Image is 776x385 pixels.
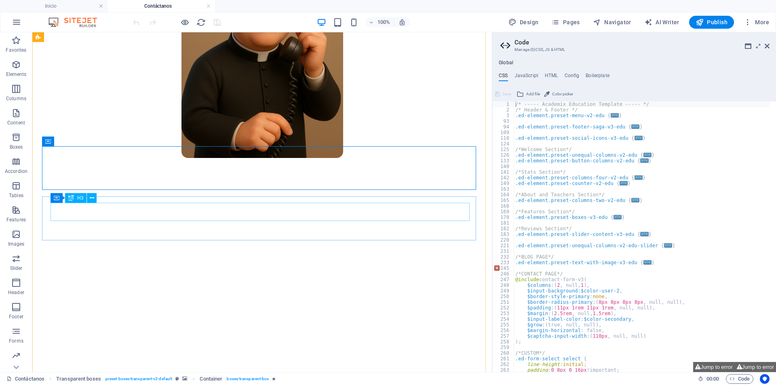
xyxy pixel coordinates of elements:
[6,95,26,102] p: Columns
[493,209,515,215] div: 169
[493,294,515,299] div: 250
[10,144,23,150] p: Boxes
[515,46,753,53] h3: Manage (S)CSS, JS & HTML
[6,71,27,78] p: Elements
[706,374,719,384] span: 00 00
[493,271,515,277] div: 246
[493,311,515,316] div: 253
[696,18,727,26] span: Publish
[493,152,515,158] div: 126
[641,158,649,163] span: ...
[493,164,515,169] div: 140
[508,18,539,26] span: Design
[493,299,515,305] div: 251
[399,19,406,26] i: On resize automatically adjust zoom level to fit chosen device.
[365,17,394,27] button: 100%
[744,18,769,26] span: More
[590,16,635,29] button: Navigator
[77,196,83,200] span: H3
[493,345,515,350] div: 259
[9,338,23,344] p: Forms
[9,313,23,320] p: Footer
[8,289,24,296] p: Header
[643,260,652,265] span: ...
[641,232,649,236] span: ...
[493,215,515,220] div: 170
[644,18,679,26] span: AI Writer
[493,181,515,186] div: 149
[493,265,515,271] div: 245
[5,362,27,368] p: Marketing
[108,2,215,11] h4: Contáctanos
[515,39,770,46] h2: Code
[7,120,25,126] p: Content
[693,362,734,372] button: Jump to error
[493,333,515,339] div: 257
[493,107,515,113] div: 2
[493,135,515,141] div: 110
[9,192,23,199] p: Tables
[493,356,515,362] div: 261
[493,175,515,181] div: 142
[56,374,101,384] span: Click to select. Double-click to edit
[526,89,540,99] span: Add file
[56,374,276,384] nav: breadcrumb
[760,374,770,384] button: Usercentrics
[493,141,515,147] div: 124
[493,147,515,152] div: 125
[5,168,27,175] p: Accordion
[493,231,515,237] div: 183
[182,377,187,381] i: This element contains a background
[493,130,515,135] div: 109
[493,282,515,288] div: 248
[272,377,276,381] i: Element contains an animation
[515,89,541,99] button: Add file
[493,248,515,254] div: 231
[6,47,26,53] p: Favorites
[635,136,643,140] span: ...
[493,113,515,118] div: 3
[565,73,580,82] h4: Config
[493,322,515,328] div: 255
[493,243,515,248] div: 221
[6,217,26,223] p: Features
[200,374,222,384] span: Click to select. Double-click to edit
[493,220,515,226] div: 181
[712,376,713,382] span: :
[493,186,515,192] div: 163
[515,73,538,82] h4: JavaScript
[593,18,631,26] span: Navigator
[493,158,515,164] div: 133
[104,374,172,384] span: . preset-boxes-transparent-v2-default
[493,367,515,373] div: 263
[641,16,683,29] button: AI Writer
[614,215,622,219] span: ...
[493,305,515,311] div: 252
[586,73,609,82] h4: Boilerplate
[493,339,515,345] div: 258
[740,16,772,29] button: More
[226,374,269,384] span: . boxes-transparent-box
[196,17,206,27] button: reload
[493,124,515,130] div: 94
[196,18,206,27] i: Reload page
[493,118,515,124] div: 93
[620,181,628,185] span: ...
[689,16,734,29] button: Publish
[632,198,640,202] span: ...
[635,175,643,180] span: ...
[493,203,515,209] div: 168
[6,374,44,384] a: Click to cancel selection. Double-click to open Pages
[505,16,542,29] button: Design
[493,288,515,294] div: 249
[493,328,515,333] div: 256
[493,254,515,260] div: 232
[643,153,652,157] span: ...
[499,60,513,66] h4: Global
[493,169,515,175] div: 141
[698,374,719,384] h6: Session time
[493,192,515,198] div: 164
[493,316,515,322] div: 254
[730,374,750,384] span: Code
[493,362,515,367] div: 262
